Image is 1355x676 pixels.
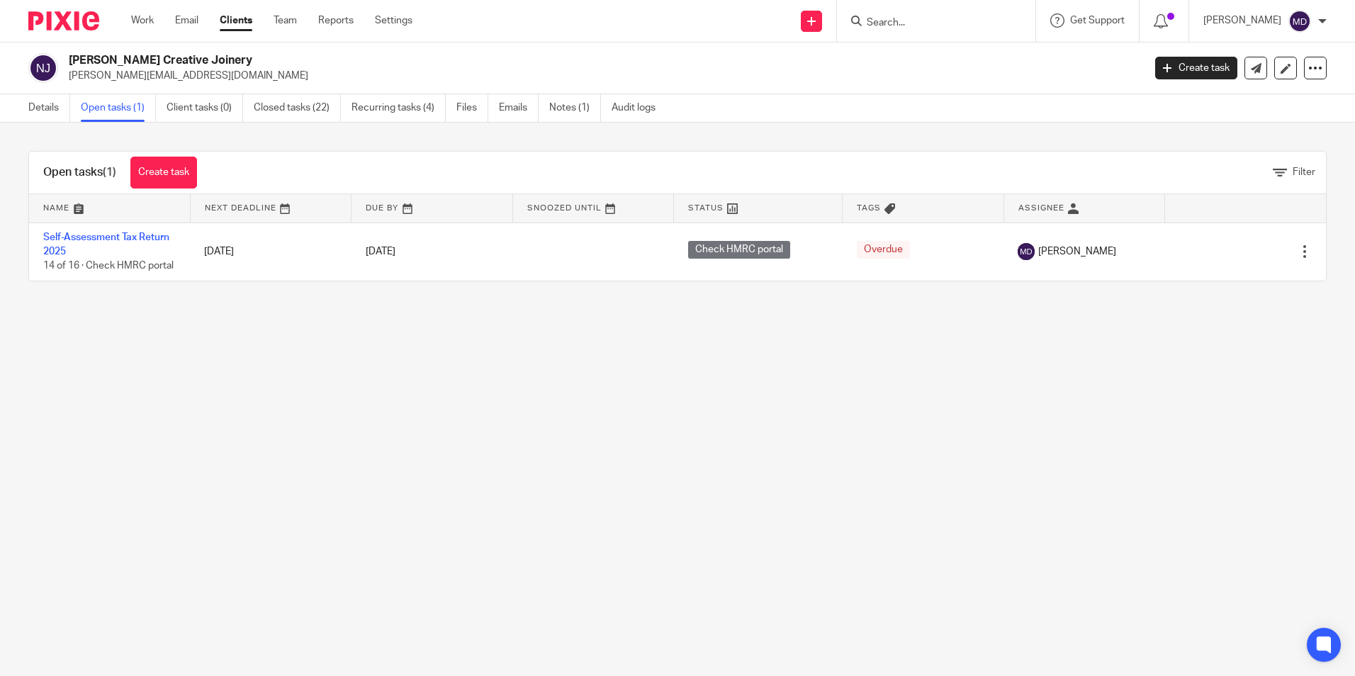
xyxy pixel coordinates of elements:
[130,157,197,188] a: Create task
[352,94,446,122] a: Recurring tasks (4)
[28,11,99,30] img: Pixie
[318,13,354,28] a: Reports
[131,13,154,28] a: Work
[103,167,116,178] span: (1)
[688,241,790,259] span: Check HMRC portal
[220,13,252,28] a: Clients
[857,241,910,259] span: Overdue
[190,222,351,281] td: [DATE]
[28,53,58,83] img: svg%3E
[175,13,198,28] a: Email
[527,204,602,212] span: Snoozed Until
[43,165,116,180] h1: Open tasks
[549,94,601,122] a: Notes (1)
[1155,57,1237,79] a: Create task
[1038,244,1116,259] span: [PERSON_NAME]
[254,94,341,122] a: Closed tasks (22)
[1293,167,1315,177] span: Filter
[1070,16,1125,26] span: Get Support
[857,204,881,212] span: Tags
[28,94,70,122] a: Details
[69,69,1134,83] p: [PERSON_NAME][EMAIL_ADDRESS][DOMAIN_NAME]
[167,94,243,122] a: Client tasks (0)
[499,94,539,122] a: Emails
[456,94,488,122] a: Files
[1018,243,1035,260] img: svg%3E
[43,232,169,257] a: Self-Assessment Tax Return 2025
[366,247,395,257] span: [DATE]
[375,13,412,28] a: Settings
[81,94,156,122] a: Open tasks (1)
[69,53,921,68] h2: [PERSON_NAME] Creative Joinery
[1288,10,1311,33] img: svg%3E
[43,261,174,271] span: 14 of 16 · Check HMRC portal
[1203,13,1281,28] p: [PERSON_NAME]
[688,204,724,212] span: Status
[865,17,993,30] input: Search
[612,94,666,122] a: Audit logs
[274,13,297,28] a: Team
